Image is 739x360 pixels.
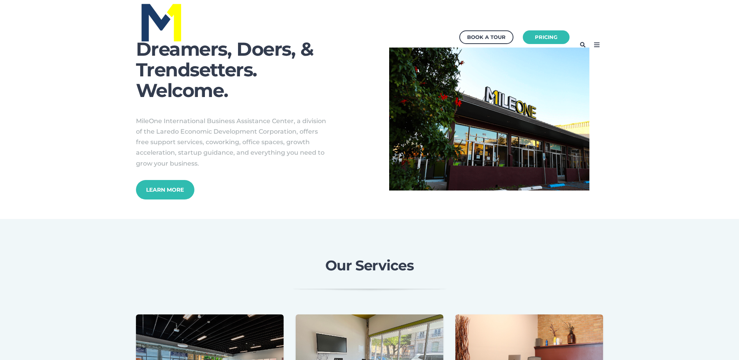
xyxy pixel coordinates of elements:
div: Book a Tour [467,32,506,42]
a: Book a Tour [459,30,513,44]
span: MileOne International Business Assistance Center, a division of the Laredo Economic Development C... [136,117,326,167]
img: MileOne Blue_Yellow Logo [140,2,183,43]
h2: Our Services [167,258,572,274]
a: Pricing [523,30,570,44]
h1: Dreamers, Doers, & Trendsetters. Welcome. [136,39,350,101]
a: Learn More [136,180,194,199]
img: Canva Design DAFZb0Spo9U [389,48,589,191]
